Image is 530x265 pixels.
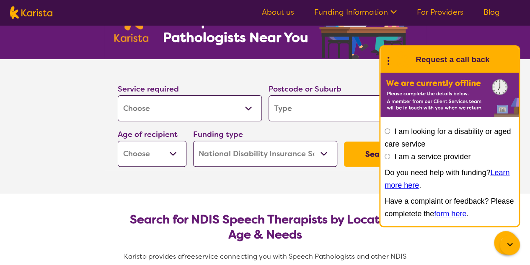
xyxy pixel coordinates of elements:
a: Blog [483,7,500,17]
h1: Request a call back [416,53,489,66]
p: Have a complaint or feedback? Please completete the . [385,195,514,220]
a: About us [262,7,294,17]
img: Karista logo [10,6,52,19]
img: Karista offline chat form to request call back [380,73,519,117]
a: For Providers [417,7,463,17]
label: Postcode or Suburb [269,84,341,94]
h2: Search for NDIS Speech Therapists by Location, Age & Needs [124,212,406,242]
span: free [182,252,195,261]
p: Do you need help with funding? . [385,166,514,192]
a: Funding Information [314,7,397,17]
label: I am a service provider [394,152,471,161]
input: Type [269,95,413,121]
label: Service required [118,84,179,94]
a: form here [434,210,466,218]
button: Search [344,142,413,167]
button: Channel Menu [494,231,517,255]
label: Age of recipient [118,129,178,139]
img: Karista [394,51,411,68]
label: I am looking for a disability or aged care service [385,127,511,148]
label: Funding type [193,129,243,139]
span: Karista provides a [124,252,182,261]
